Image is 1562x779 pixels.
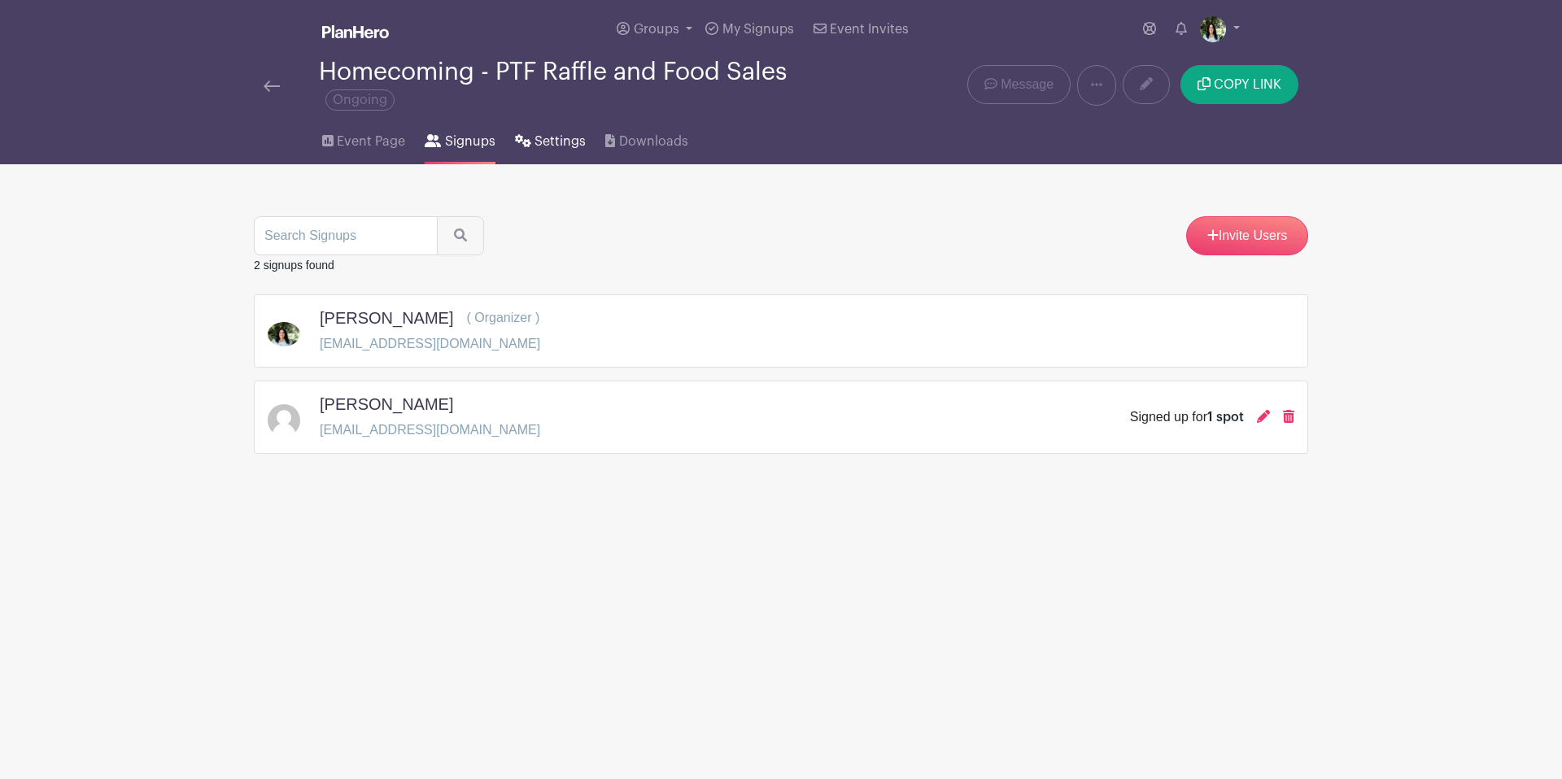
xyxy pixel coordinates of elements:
span: Message [1001,75,1054,94]
a: Signups [425,112,495,164]
span: Settings [534,132,586,151]
p: [EMAIL_ADDRESS][DOMAIN_NAME] [320,334,540,354]
h5: [PERSON_NAME] [320,394,453,414]
input: Search Signups [254,216,438,255]
a: Event Page [322,112,405,164]
img: logo_white-6c42ec7e38ccf1d336a20a19083b03d10ae64f83f12c07503d8b9e83406b4c7d.svg [322,25,389,38]
img: default-ce2991bfa6775e67f084385cd625a349d9dcbb7a52a09fb2fda1e96e2d18dcdb.png [268,404,300,437]
div: Signed up for [1130,407,1244,427]
button: COPY LINK [1180,65,1298,104]
a: Downloads [605,112,687,164]
span: COPY LINK [1214,78,1281,91]
a: Invite Users [1186,216,1308,255]
span: My Signups [722,23,794,36]
h5: [PERSON_NAME] [320,308,453,328]
img: ICS%20Faculty%20Staff%20Headshots%202024-2025-42.jpg [268,322,300,346]
span: 1 spot [1207,411,1244,424]
span: Ongoing [325,89,395,111]
span: Downloads [619,132,688,151]
img: ICS%20Faculty%20Staff%20Headshots%202024-2025-42.jpg [1200,16,1226,42]
span: ( Organizer ) [466,311,539,324]
span: Signups [445,132,495,151]
span: Groups [634,23,679,36]
img: back-arrow-29a5d9b10d5bd6ae65dc969a981735edf675c4d7a1fe02e03b50dbd4ba3cdb55.svg [264,81,280,92]
div: Homecoming - PTF Raffle and Food Sales [319,59,846,112]
span: Event Page [337,132,405,151]
a: Message [967,65,1071,104]
span: Event Invites [830,23,909,36]
p: [EMAIL_ADDRESS][DOMAIN_NAME] [320,420,540,440]
small: 2 signups found [254,259,334,272]
a: Settings [515,112,586,164]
